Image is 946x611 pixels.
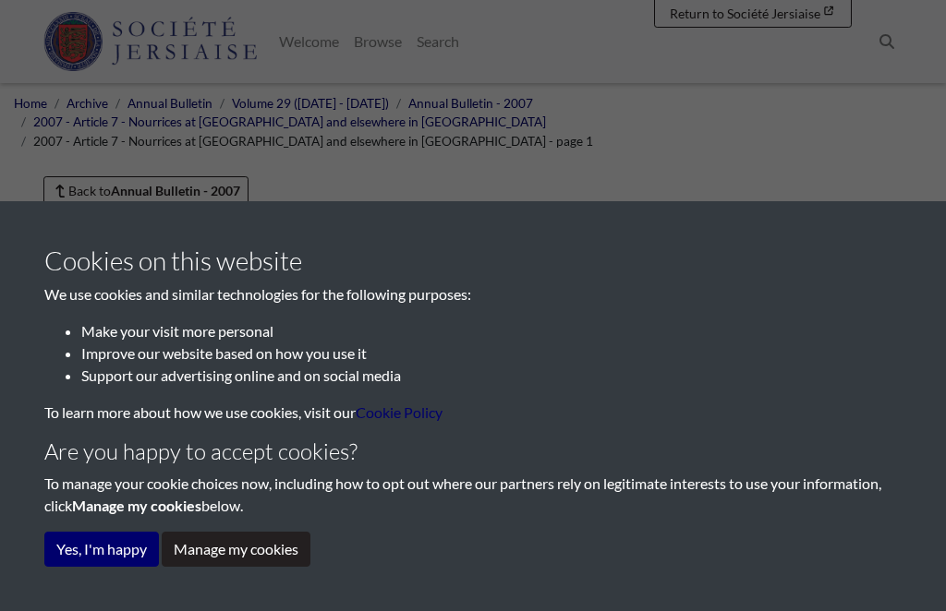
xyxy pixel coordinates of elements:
p: We use cookies and similar technologies for the following purposes: [44,283,902,305]
p: To manage your cookie choices now, including how to opt out where our partners rely on legitimate... [44,473,902,517]
li: Improve our website based on how you use it [81,342,902,365]
a: learn more about cookies [356,403,443,421]
p: To learn more about how we use cookies, visit our [44,401,902,424]
li: Support our advertising online and on social media [81,365,902,387]
li: Make your visit more personal [81,320,902,342]
h3: Cookies on this website [44,246,902,277]
strong: Manage my cookies [72,497,201,514]
h4: Are you happy to accept cookies? [44,438,902,465]
button: Yes, I'm happy [44,532,159,567]
button: Manage my cookies [162,532,310,567]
